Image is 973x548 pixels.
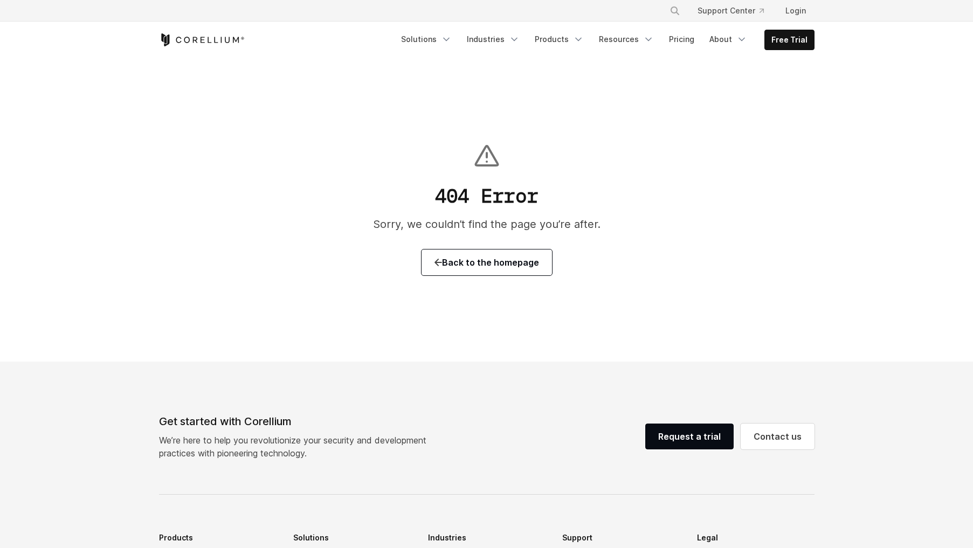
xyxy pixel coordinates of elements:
a: Free Trial [765,30,814,50]
a: Contact us [741,424,815,449]
button: Search [665,1,685,20]
a: Back to the homepage [422,249,552,275]
a: Products [528,30,590,49]
a: Solutions [395,30,458,49]
a: About [703,30,754,49]
div: Navigation Menu [657,1,815,20]
p: We’re here to help you revolutionize your security and development practices with pioneering tech... [159,434,435,460]
div: Get started with Corellium [159,413,435,429]
a: Request a trial [645,424,734,449]
a: Login [777,1,815,20]
a: Support Center [689,1,772,20]
a: Pricing [663,30,701,49]
a: Corellium Home [159,33,245,46]
div: Navigation Menu [395,30,815,50]
a: Resources [592,30,660,49]
span: Back to the homepage [434,256,539,269]
a: Industries [460,30,526,49]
